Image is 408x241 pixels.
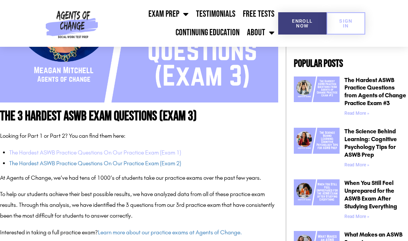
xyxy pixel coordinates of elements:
a: Enroll Now [278,12,327,35]
a: When You Still Feel Unprepared for the ASWB Exam After Studying Everything [294,179,340,222]
a: Exam Prep [145,5,192,23]
a: Read more about When You Still Feel Unprepared for the ASWB Exam After Studying Everything [344,214,369,219]
img: When You Still Feel Unprepared for the ASWB Exam After Studying Everything [294,179,340,205]
a: When You Still Feel Unprepared for the ASWB Exam After Studying Everything [344,179,397,209]
a: Free Tests [239,5,278,23]
a: Read more about The Science Behind Learning: Cognitive Psychology Tips for ASWB Prep [344,162,369,167]
a: Learn more about our practice exams at Agents of Change. [98,229,242,236]
span: SIGN IN [338,19,353,28]
nav: Menu [101,5,278,42]
img: The Science Behind Learning Cognitive Psychology Tips for ASWB Prep [294,128,340,153]
h2: Popular Posts [294,59,408,69]
img: The Hardest ASWB Practice Questions from Agents of Change Practice Exam #3 [294,76,340,102]
a: The Hardest ASWB Practice Questions from Agents of Change Practice Exam #3 [344,76,406,107]
a: Read more about The Hardest ASWB Practice Questions from Agents of Change Practice Exam #3 [344,111,369,116]
a: The Hardest ASWB Practice Questions from Agents of Change Practice Exam #3 [294,76,340,119]
a: Continuing Education [172,23,243,42]
a: SIGN IN [327,12,365,35]
a: The Science Behind Learning: Cognitive Psychology Tips for ASWB Prep [344,128,397,158]
a: The Hardest ASWB Practice Questions On Our Practice Exam (Exam 2) [9,160,181,167]
span: Enroll Now [290,19,315,28]
a: Testimonials [192,5,239,23]
a: The Hardest ASWB Practice Questions On Our Practice Exam (Exam 1) [9,149,181,156]
a: About [243,23,278,42]
a: The Science Behind Learning Cognitive Psychology Tips for ASWB Prep [294,128,340,170]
